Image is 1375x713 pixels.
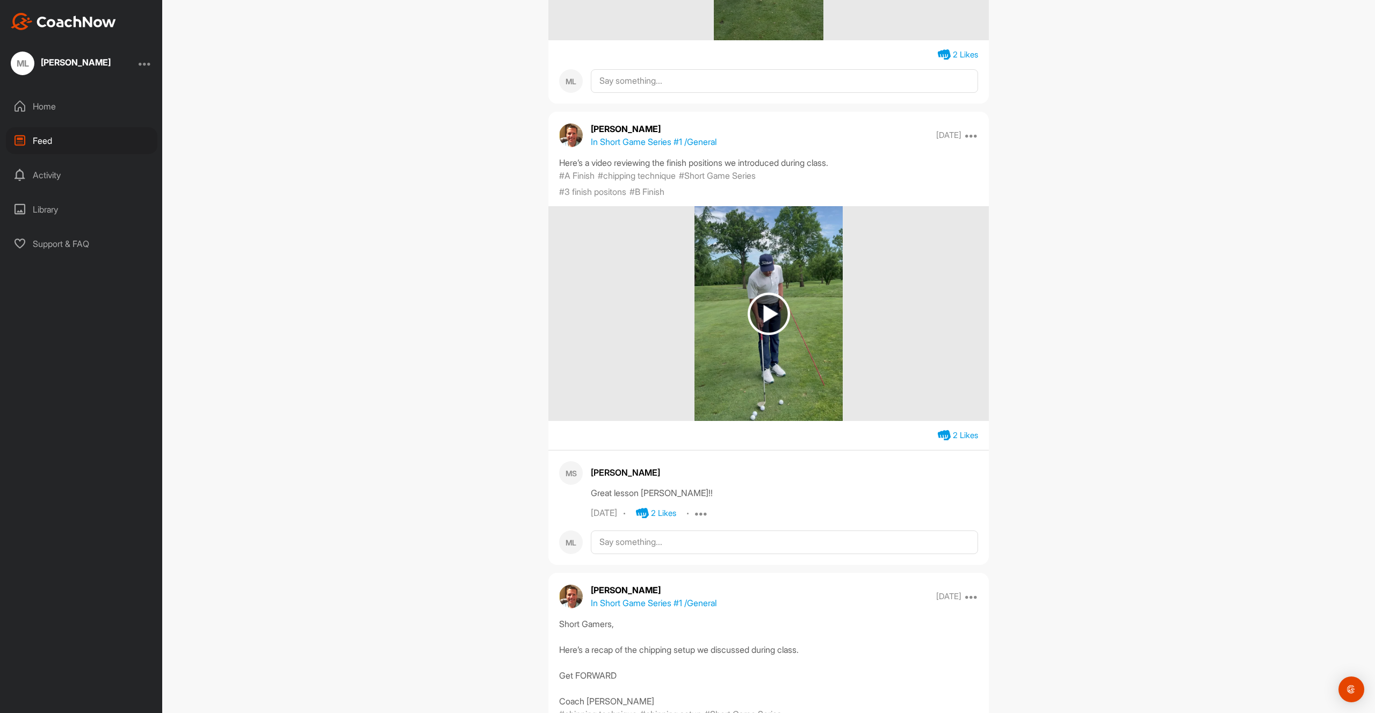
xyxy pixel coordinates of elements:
[559,461,583,485] div: MS
[591,122,717,135] p: [PERSON_NAME]
[6,127,157,154] div: Feed
[11,13,116,30] img: CoachNow
[6,196,157,223] div: Library
[559,185,626,198] p: #3 finish positons
[6,93,157,120] div: Home
[953,430,978,442] div: 2 Likes
[559,123,583,147] img: avatar
[559,530,583,554] div: ML
[679,169,756,182] p: #Short Game Series
[629,185,664,198] p: #B Finish
[11,52,34,75] div: ML
[1338,676,1364,702] div: Open Intercom Messenger
[559,617,978,708] div: Short Gamers, Here’s a recap of the chipping setup we discussed during class. Get FORWARD Coach [...
[936,130,961,141] p: [DATE]
[559,169,595,182] p: #A Finish
[559,585,583,608] img: avatar
[598,169,676,182] p: #chipping technique
[694,206,843,421] img: media
[41,58,111,67] div: [PERSON_NAME]
[591,584,717,596] p: [PERSON_NAME]
[591,486,978,499] div: Great lesson [PERSON_NAME]!!
[651,507,676,520] div: 2 Likes
[953,49,978,61] div: 2 Likes
[748,293,790,335] img: play
[591,596,717,609] p: In Short Game Series #1 / General
[6,162,157,188] div: Activity
[591,135,717,148] p: In Short Game Series #1 / General
[591,466,978,479] div: [PERSON_NAME]
[559,69,583,93] div: ML
[6,230,157,257] div: Support & FAQ
[591,508,617,519] div: [DATE]
[936,591,961,602] p: [DATE]
[559,156,978,169] div: Here’s a video reviewing the finish positions we introduced during class.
